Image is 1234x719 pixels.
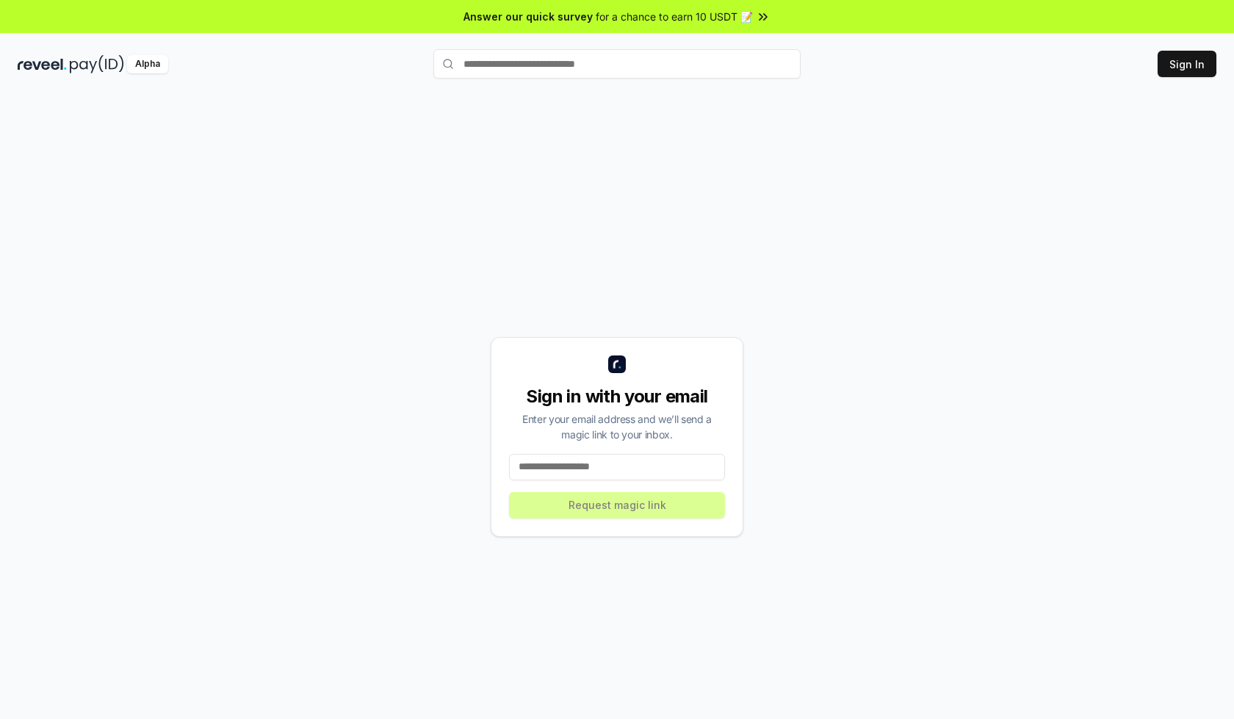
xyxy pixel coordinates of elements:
[509,385,725,408] div: Sign in with your email
[608,355,626,373] img: logo_small
[1158,51,1216,77] button: Sign In
[127,55,168,73] div: Alpha
[70,55,124,73] img: pay_id
[463,9,593,24] span: Answer our quick survey
[18,55,67,73] img: reveel_dark
[509,411,725,442] div: Enter your email address and we’ll send a magic link to your inbox.
[596,9,753,24] span: for a chance to earn 10 USDT 📝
